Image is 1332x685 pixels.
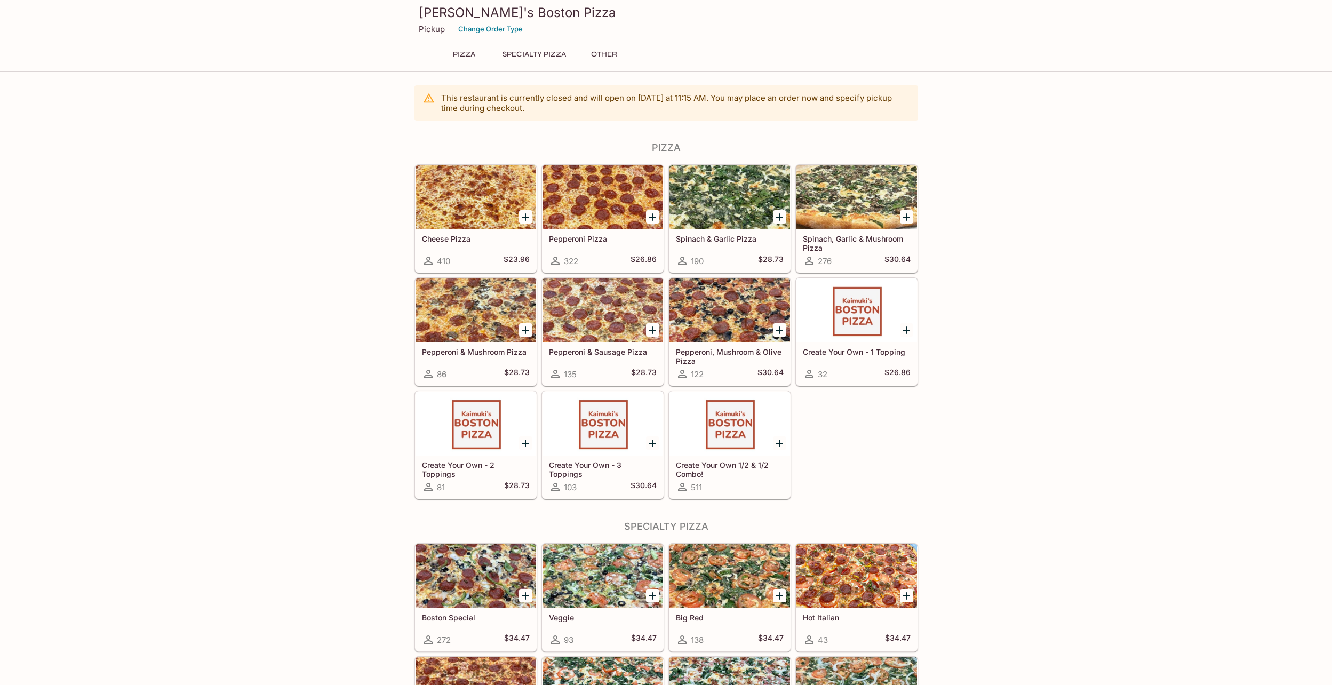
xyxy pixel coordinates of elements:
[564,369,577,379] span: 135
[542,165,664,273] a: Pepperoni Pizza322$26.86
[519,323,532,337] button: Add Pepperoni & Mushroom Pizza
[669,278,791,386] a: Pepperoni, Mushroom & Olive Pizza122$30.64
[796,165,918,273] a: Spinach, Garlic & Mushroom Pizza276$30.64
[519,589,532,602] button: Add Boston Special
[564,635,573,645] span: 93
[543,165,663,229] div: Pepperoni Pizza
[414,521,918,532] h4: Specialty Pizza
[676,460,784,478] h5: Create Your Own 1/2 & 1/2 Combo!
[497,47,572,62] button: Specialty Pizza
[646,589,659,602] button: Add Veggie
[422,460,530,478] h5: Create Your Own - 2 Toppings
[803,347,911,356] h5: Create Your Own - 1 Topping
[818,369,827,379] span: 32
[631,481,657,493] h5: $30.64
[564,256,578,266] span: 322
[542,278,664,386] a: Pepperoni & Sausage Pizza135$28.73
[631,368,657,380] h5: $28.73
[631,254,657,267] h5: $26.86
[676,234,784,243] h5: Spinach & Garlic Pizza
[543,392,663,456] div: Create Your Own - 3 Toppings
[669,544,791,651] a: Big Red138$34.47
[773,210,786,224] button: Add Spinach & Garlic Pizza
[757,368,784,380] h5: $30.64
[504,368,530,380] h5: $28.73
[758,254,784,267] h5: $28.73
[422,613,530,622] h5: Boston Special
[422,347,530,356] h5: Pepperoni & Mushroom Pizza
[885,633,911,646] h5: $34.47
[564,482,577,492] span: 103
[884,368,911,380] h5: $26.86
[542,391,664,499] a: Create Your Own - 3 Toppings103$30.64
[549,613,657,622] h5: Veggie
[519,436,532,450] button: Add Create Your Own - 2 Toppings
[758,633,784,646] h5: $34.47
[803,234,911,252] h5: Spinach, Garlic & Mushroom Pizza
[543,544,663,608] div: Veggie
[419,24,445,34] p: Pickup
[504,481,530,493] h5: $28.73
[415,544,537,651] a: Boston Special272$34.47
[440,47,488,62] button: Pizza
[549,347,657,356] h5: Pepperoni & Sausage Pizza
[676,613,784,622] h5: Big Red
[669,544,790,608] div: Big Red
[884,254,911,267] h5: $30.64
[646,436,659,450] button: Add Create Your Own - 3 Toppings
[504,254,530,267] h5: $23.96
[416,392,536,456] div: Create Your Own - 2 Toppings
[691,256,704,266] span: 190
[419,4,914,21] h3: [PERSON_NAME]'s Boston Pizza
[669,391,791,499] a: Create Your Own 1/2 & 1/2 Combo!511
[669,165,791,273] a: Spinach & Garlic Pizza190$28.73
[631,633,657,646] h5: $34.47
[415,165,537,273] a: Cheese Pizza410$23.96
[543,278,663,342] div: Pepperoni & Sausage Pizza
[669,278,790,342] div: Pepperoni, Mushroom & Olive Pizza
[646,323,659,337] button: Add Pepperoni & Sausage Pizza
[796,544,918,651] a: Hot Italian43$34.47
[691,369,704,379] span: 122
[900,589,913,602] button: Add Hot Italian
[900,323,913,337] button: Add Create Your Own - 1 Topping
[437,482,445,492] span: 81
[414,142,918,154] h4: Pizza
[691,635,704,645] span: 138
[453,21,528,37] button: Change Order Type
[437,369,446,379] span: 86
[796,278,918,386] a: Create Your Own - 1 Topping32$26.86
[796,278,917,342] div: Create Your Own - 1 Topping
[669,392,790,456] div: Create Your Own 1/2 & 1/2 Combo!
[415,278,537,386] a: Pepperoni & Mushroom Pizza86$28.73
[519,210,532,224] button: Add Cheese Pizza
[422,234,530,243] h5: Cheese Pizza
[773,589,786,602] button: Add Big Red
[676,347,784,365] h5: Pepperoni, Mushroom & Olive Pizza
[773,323,786,337] button: Add Pepperoni, Mushroom & Olive Pizza
[437,635,451,645] span: 272
[437,256,450,266] span: 410
[549,460,657,478] h5: Create Your Own - 3 Toppings
[691,482,702,492] span: 511
[773,436,786,450] button: Add Create Your Own 1/2 & 1/2 Combo!
[796,165,917,229] div: Spinach, Garlic & Mushroom Pizza
[416,165,536,229] div: Cheese Pizza
[549,234,657,243] h5: Pepperoni Pizza
[669,165,790,229] div: Spinach & Garlic Pizza
[441,93,910,113] p: This restaurant is currently closed and will open on [DATE] at 11:15 AM . You may place an order ...
[542,544,664,651] a: Veggie93$34.47
[416,544,536,608] div: Boston Special
[504,633,530,646] h5: $34.47
[415,391,537,499] a: Create Your Own - 2 Toppings81$28.73
[818,635,828,645] span: 43
[803,613,911,622] h5: Hot Italian
[646,210,659,224] button: Add Pepperoni Pizza
[900,210,913,224] button: Add Spinach, Garlic & Mushroom Pizza
[818,256,832,266] span: 276
[796,544,917,608] div: Hot Italian
[416,278,536,342] div: Pepperoni & Mushroom Pizza
[580,47,628,62] button: Other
